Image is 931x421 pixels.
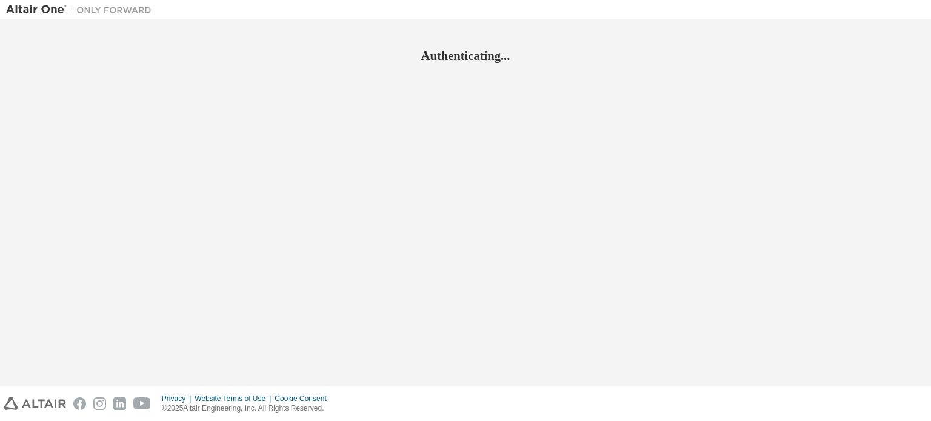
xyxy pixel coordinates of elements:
[195,394,275,403] div: Website Terms of Use
[93,397,106,410] img: instagram.svg
[4,397,66,410] img: altair_logo.svg
[275,394,333,403] div: Cookie Consent
[6,48,925,64] h2: Authenticating...
[6,4,158,16] img: Altair One
[162,394,195,403] div: Privacy
[133,397,151,410] img: youtube.svg
[113,397,126,410] img: linkedin.svg
[162,403,334,414] p: © 2025 Altair Engineering, Inc. All Rights Reserved.
[73,397,86,410] img: facebook.svg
